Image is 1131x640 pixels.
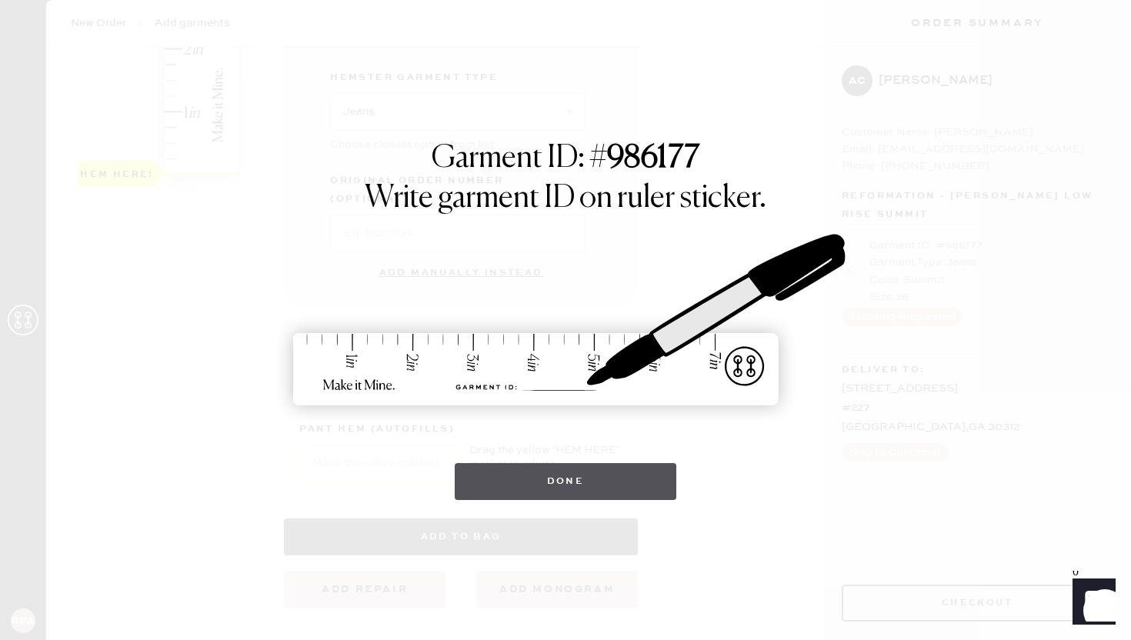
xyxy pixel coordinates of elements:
img: ruler-sticker-sharpie.svg [277,194,854,448]
strong: 986177 [607,143,699,174]
button: Done [455,463,677,500]
h1: Garment ID: # [432,140,699,180]
h1: Write garment ID on ruler sticker. [365,180,766,217]
iframe: Front Chat [1058,571,1124,637]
